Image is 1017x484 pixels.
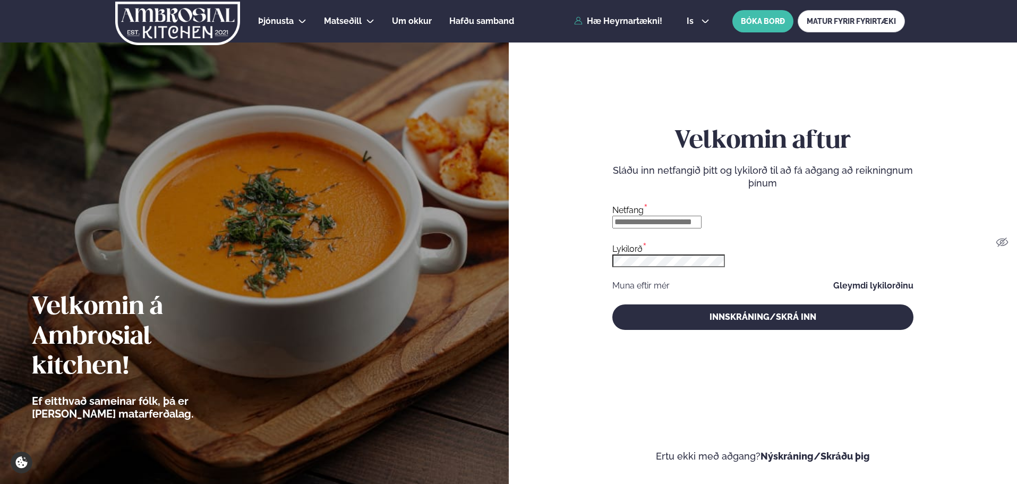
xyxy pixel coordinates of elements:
div: Muna eftir mér [612,281,670,291]
p: Ertu ekki með aðgang? [541,450,986,463]
a: Cookie settings [11,452,32,473]
div: Lykilorð [612,241,913,254]
a: Gleymdi lykilorðinu [833,282,913,290]
h2: Velkomin á Ambrosial kitchen! [32,293,252,382]
span: is [687,17,697,26]
a: Nýskráning/Skráðu þig [760,451,870,462]
p: Ef eitthvað sameinar fólk, þá er [PERSON_NAME] matarferðalag. [32,395,252,420]
a: Hæ Heyrnartækni! [574,16,662,26]
span: Matseðill [324,16,362,26]
h2: Velkomin aftur [612,126,913,156]
button: BÓKA BORÐ [732,10,793,32]
span: Um okkur [392,16,432,26]
span: Þjónusta [258,16,294,26]
div: Netfang [612,202,913,215]
img: logo [114,2,241,45]
a: Hafðu samband [449,15,514,28]
a: Matseðill [324,15,362,28]
a: MATUR FYRIR FYRIRTÆKI [798,10,905,32]
button: Innskráning/Skrá inn [612,304,913,330]
a: Um okkur [392,15,432,28]
p: Sláðu inn netfangið þitt og lykilorð til að fá aðgang að reikningnum þínum [612,164,913,190]
span: Hafðu samband [449,16,514,26]
button: is [678,17,718,26]
a: Þjónusta [258,15,294,28]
